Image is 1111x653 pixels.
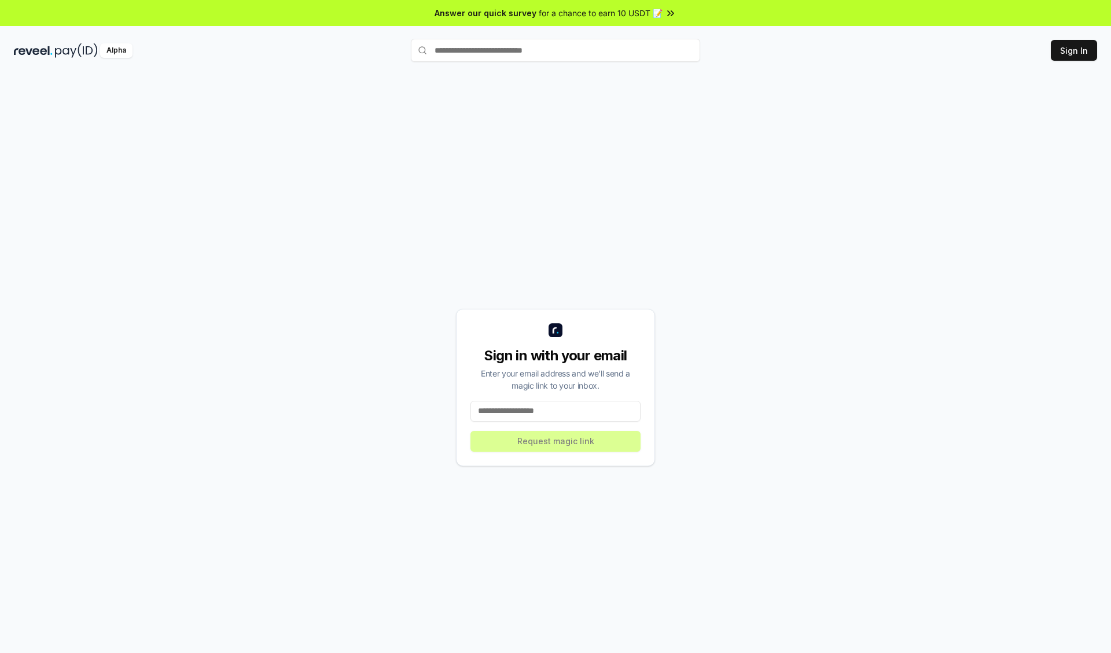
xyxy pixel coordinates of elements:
div: Alpha [100,43,133,58]
span: for a chance to earn 10 USDT 📝 [539,7,663,19]
img: pay_id [55,43,98,58]
span: Answer our quick survey [435,7,536,19]
img: logo_small [549,323,562,337]
img: reveel_dark [14,43,53,58]
div: Sign in with your email [470,346,641,365]
button: Sign In [1051,40,1097,61]
div: Enter your email address and we’ll send a magic link to your inbox. [470,367,641,392]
